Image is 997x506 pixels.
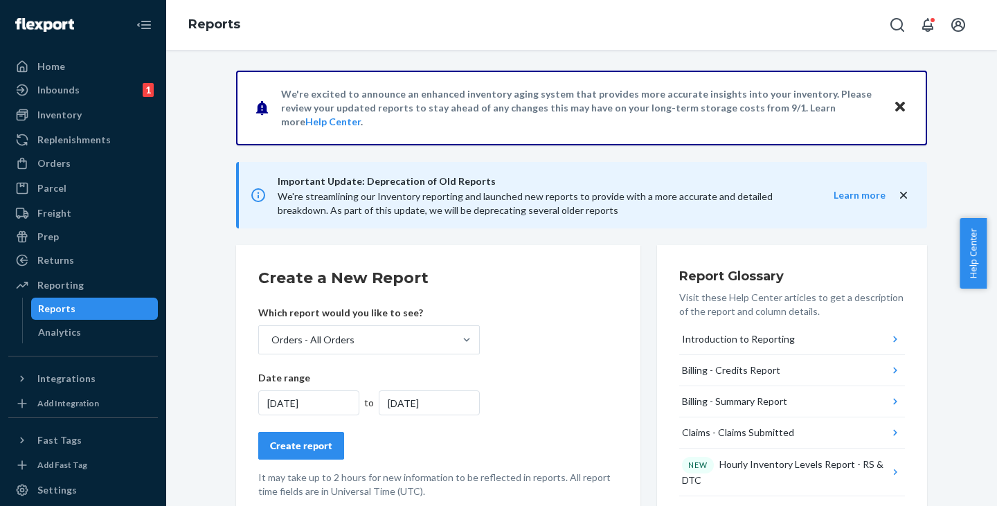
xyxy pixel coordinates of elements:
div: Inventory [37,108,82,122]
a: Inbounds1 [8,79,158,101]
img: Flexport logo [15,18,74,32]
div: Freight [37,206,71,220]
span: We're streamlining our Inventory reporting and launched new reports to provide with a more accura... [278,190,773,216]
div: to [359,396,379,410]
button: close [897,188,910,203]
p: Visit these Help Center articles to get a description of the report and column details. [679,291,905,318]
div: Home [37,60,65,73]
a: Add Integration [8,395,158,412]
div: Inbounds [37,83,80,97]
div: Add Integration [37,397,99,409]
button: Open Search Box [883,11,911,39]
p: Date range [258,371,480,385]
button: Close Navigation [130,11,158,39]
div: Integrations [37,372,96,386]
button: Billing - Credits Report [679,355,905,386]
div: Billing - Summary Report [682,395,787,408]
div: Fast Tags [37,433,82,447]
h3: Report Glossary [679,267,905,285]
div: 1 [143,83,154,97]
button: Learn more [806,188,886,202]
button: Integrations [8,368,158,390]
div: [DATE] [379,390,480,415]
span: Important Update: Deprecation of Old Reports [278,173,806,190]
a: Home [8,55,158,78]
a: Replenishments [8,129,158,151]
p: It may take up to 2 hours for new information to be reflected in reports. All report time fields ... [258,471,618,498]
button: Claims - Claims Submitted [679,417,905,449]
ol: breadcrumbs [177,5,251,45]
button: Help Center [960,218,987,289]
a: Add Fast Tag [8,457,158,473]
div: Replenishments [37,133,111,147]
a: Freight [8,202,158,224]
a: Analytics [31,321,159,343]
div: Reports [38,302,75,316]
button: Close [891,98,909,118]
button: Billing - Summary Report [679,386,905,417]
button: Create report [258,432,344,460]
a: Reports [188,17,240,32]
a: Returns [8,249,158,271]
div: Billing - Credits Report [682,363,780,377]
p: NEW [688,460,708,471]
a: Orders [8,152,158,174]
a: Prep [8,226,158,248]
div: Reporting [37,278,84,292]
p: Which report would you like to see? [258,306,480,320]
button: NEWHourly Inventory Levels Report - RS & DTC [679,449,905,496]
div: Prep [37,230,59,244]
div: Analytics [38,325,81,339]
button: Open notifications [914,11,942,39]
div: [DATE] [258,390,359,415]
button: Fast Tags [8,429,158,451]
div: Hourly Inventory Levels Report - RS & DTC [682,457,889,487]
a: Parcel [8,177,158,199]
a: Reports [31,298,159,320]
a: Reporting [8,274,158,296]
div: Orders [37,156,71,170]
div: Parcel [37,181,66,195]
div: Orders - All Orders [271,333,354,347]
a: Settings [8,479,158,501]
a: Help Center [305,116,361,127]
div: Introduction to Reporting [682,332,795,346]
div: Create report [270,439,332,453]
p: We're excited to announce an enhanced inventory aging system that provides more accurate insights... [281,87,880,129]
a: Inventory [8,104,158,126]
div: Returns [37,253,74,267]
button: Introduction to Reporting [679,324,905,355]
div: Settings [37,483,77,497]
div: Claims - Claims Submitted [682,426,794,440]
div: Add Fast Tag [37,459,87,471]
button: Open account menu [944,11,972,39]
h2: Create a New Report [258,267,618,289]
